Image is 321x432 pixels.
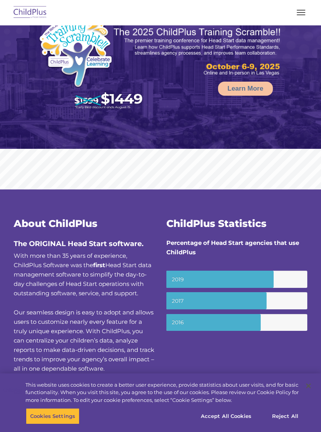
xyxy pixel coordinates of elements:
[14,252,151,297] span: With more than 35 years of experience, ChildPlus Software was the Head Start data management soft...
[218,82,273,96] a: Learn More
[14,218,97,229] span: About ChildPlus
[166,239,299,256] strong: Percentage of Head Start agencies that use ChildPlus
[14,239,144,248] span: The ORIGINAL Head Start software.
[197,408,256,424] button: Accept All Cookies
[166,292,307,309] small: 2017
[93,261,105,269] b: first
[25,381,299,404] div: This website uses cookies to create a better user experience, provide statistics about user visit...
[12,4,49,22] img: ChildPlus by Procare Solutions
[166,314,307,331] small: 2016
[261,408,310,424] button: Reject All
[26,408,79,424] button: Cookies Settings
[166,271,307,288] small: 2019
[14,309,154,372] span: Our seamless design is easy to adopt and allows users to customize nearly every feature for a tru...
[300,377,317,395] button: Close
[166,218,267,229] span: ChildPlus Statistics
